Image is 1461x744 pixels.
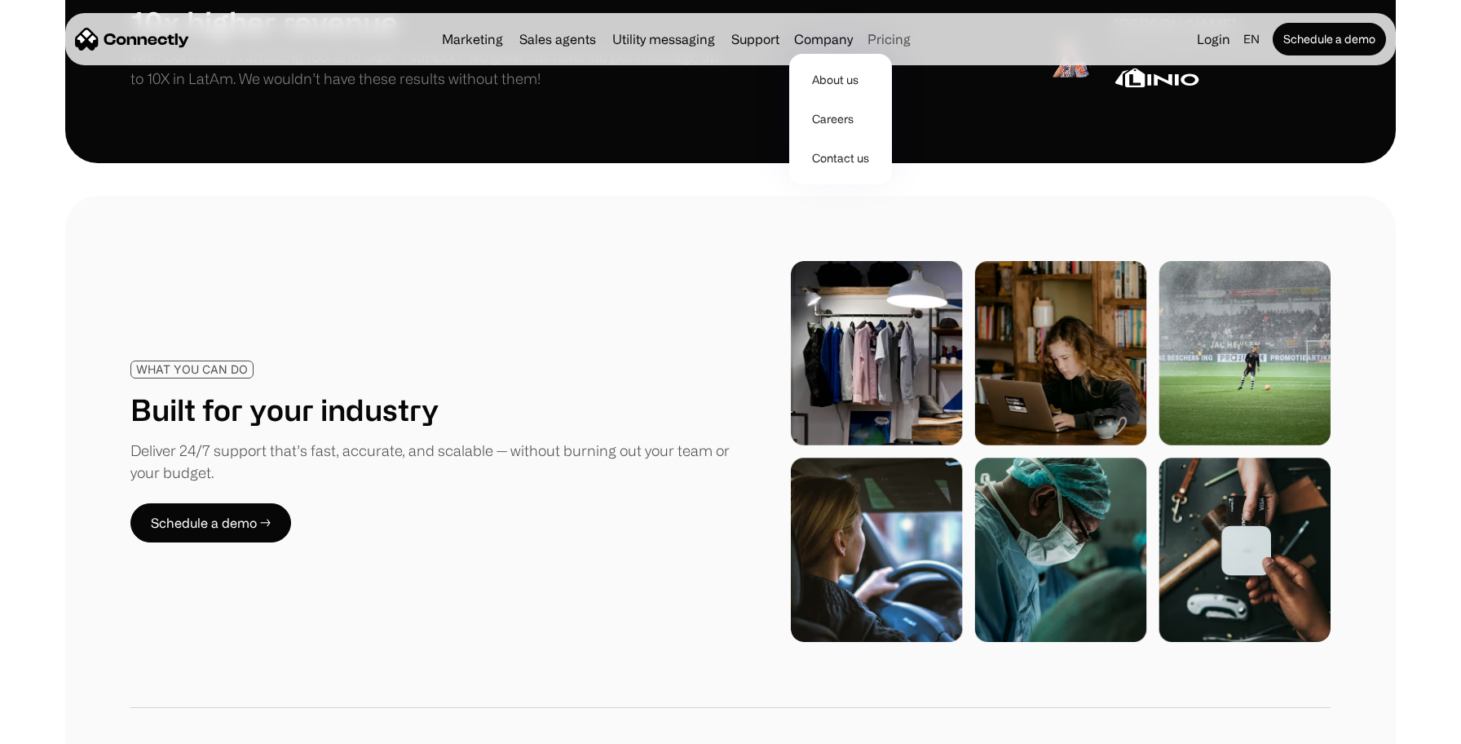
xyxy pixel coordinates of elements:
a: Pricing [861,33,917,46]
h1: Built for your industry [130,392,439,427]
div: en [1243,28,1260,51]
p: With Connectly’s amazing tool and expert support, we grew our revenue per message up to 10X in La... [130,46,730,90]
div: Company [789,28,858,51]
a: Support [725,33,786,46]
div: Company [794,28,853,51]
a: About us [796,60,885,100]
a: Schedule a demo [1273,23,1386,55]
a: Utility messaging [606,33,722,46]
nav: Company [789,51,892,184]
a: Sales agents [513,33,602,46]
div: en [1237,28,1269,51]
aside: Language selected: English [16,714,98,738]
div: Deliver 24/7 support that’s fast, accurate, and scalable — without burning out your team or your ... [130,440,730,484]
a: Schedule a demo → [130,503,291,542]
ul: Language list [33,715,98,738]
a: Marketing [435,33,510,46]
div: WHAT YOU CAN DO [136,363,248,375]
a: home [75,27,189,51]
a: Careers [796,100,885,139]
a: Contact us [796,139,885,178]
a: Login [1190,28,1237,51]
